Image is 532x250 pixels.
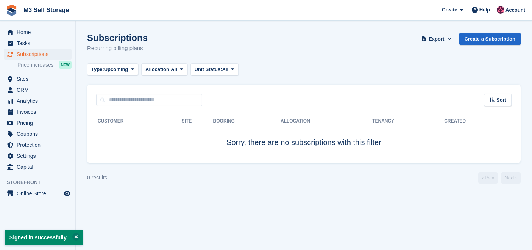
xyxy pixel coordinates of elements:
[4,85,72,95] a: menu
[96,115,182,127] th: Customer
[226,138,381,146] span: Sorry, there are no subscriptions with this filter
[459,33,521,45] a: Create a Subscription
[4,129,72,139] a: menu
[429,35,444,43] span: Export
[444,115,512,127] th: Created
[442,6,457,14] span: Create
[478,172,498,184] a: Previous
[6,5,17,16] img: stora-icon-8386f47178a22dfd0bd8f6a31ec36ba5ce8667c1dd55bd0f319d3a0aa187defe.svg
[17,129,62,139] span: Coupons
[62,189,72,198] a: Preview store
[17,74,62,84] span: Sites
[4,188,72,199] a: menu
[505,6,525,14] span: Account
[4,140,72,150] a: menu
[4,38,72,49] a: menu
[17,140,62,150] span: Protection
[5,230,83,245] p: Signed in successfully.
[4,162,72,172] a: menu
[4,74,72,84] a: menu
[190,63,239,76] button: Unit Status: All
[17,61,54,69] span: Price increases
[182,115,213,127] th: Site
[59,61,72,69] div: NEW
[4,151,72,161] a: menu
[171,66,177,73] span: All
[91,66,104,73] span: Type:
[17,107,62,117] span: Invoices
[281,115,372,127] th: Allocation
[497,6,504,14] img: Nick Jones
[87,174,107,182] div: 0 results
[17,188,62,199] span: Online Store
[420,33,453,45] button: Export
[4,49,72,60] a: menu
[17,162,62,172] span: Capital
[17,85,62,95] span: CRM
[87,44,148,53] p: Recurring billing plans
[17,151,62,161] span: Settings
[17,38,62,49] span: Tasks
[213,115,281,127] th: Booking
[17,61,72,69] a: Price increases NEW
[4,96,72,106] a: menu
[17,49,62,60] span: Subscriptions
[4,27,72,38] a: menu
[477,172,522,184] nav: Page
[17,96,62,106] span: Analytics
[372,115,399,127] th: Tenancy
[141,63,187,76] button: Allocation: All
[496,96,506,104] span: Sort
[104,66,128,73] span: Upcoming
[479,6,490,14] span: Help
[7,179,75,186] span: Storefront
[145,66,171,73] span: Allocation:
[87,33,148,43] h1: Subscriptions
[4,107,72,117] a: menu
[17,118,62,128] span: Pricing
[4,118,72,128] a: menu
[17,27,62,38] span: Home
[195,66,222,73] span: Unit Status:
[20,4,72,16] a: M3 Self Storage
[87,63,138,76] button: Type: Upcoming
[222,66,229,73] span: All
[501,172,521,184] a: Next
